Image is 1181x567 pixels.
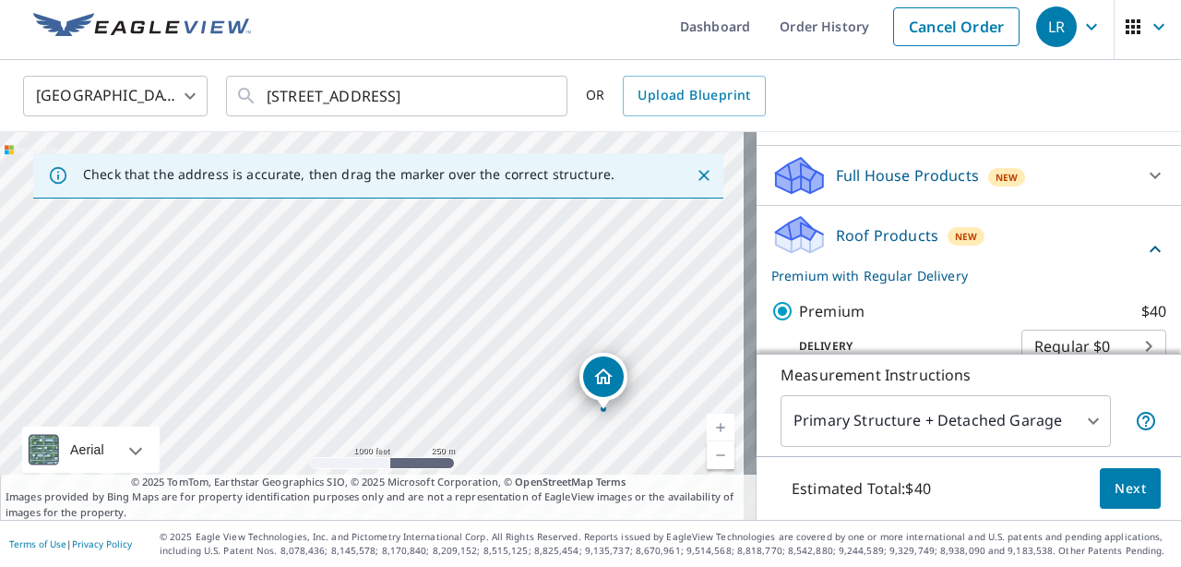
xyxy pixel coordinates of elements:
[836,224,938,247] p: Roof Products
[996,170,1018,185] span: New
[9,538,132,549] p: |
[781,395,1111,447] div: Primary Structure + Detached Garage
[1135,410,1157,432] span: Your report will include the primary structure and a detached garage if one exists.
[771,338,1021,355] p: Delivery
[1021,320,1166,372] div: Regular $0
[23,70,208,122] div: [GEOGRAPHIC_DATA]
[1115,477,1146,501] span: Next
[893,7,1020,46] a: Cancel Order
[515,475,592,489] a: OpenStreetMap
[955,229,977,244] span: New
[22,427,160,473] div: Aerial
[65,427,110,473] div: Aerial
[83,166,614,183] p: Check that the address is accurate, then drag the marker over the correct structure.
[9,537,66,550] a: Terms of Use
[836,164,979,187] p: Full House Products
[1036,6,1077,47] div: LR
[596,475,626,489] a: Terms
[638,84,750,107] span: Upload Blueprint
[781,364,1157,386] p: Measurement Instructions
[1100,468,1161,510] button: Next
[771,213,1166,285] div: Roof ProductsNewPremium with Regular Delivery
[72,537,132,550] a: Privacy Policy
[707,414,734,441] a: Current Level 15, Zoom In
[692,163,716,187] button: Close
[777,468,946,509] p: Estimated Total: $40
[799,300,865,322] p: Premium
[160,530,1172,558] p: © 2025 Eagle View Technologies, Inc. and Pictometry International Corp. All Rights Reserved. Repo...
[33,13,251,41] img: EV Logo
[1141,300,1166,322] p: $40
[586,76,766,116] div: OR
[131,475,626,490] span: © 2025 TomTom, Earthstar Geographics SIO, © 2025 Microsoft Corporation, ©
[707,441,734,469] a: Current Level 15, Zoom Out
[267,70,530,122] input: Search by address or latitude-longitude
[771,266,1144,285] p: Premium with Regular Delivery
[771,153,1166,198] div: Full House ProductsNew
[623,76,765,116] a: Upload Blueprint
[579,353,627,410] div: Dropped pin, building 1, Residential property, 1439 S 2600 W Syracuse, UT 84075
